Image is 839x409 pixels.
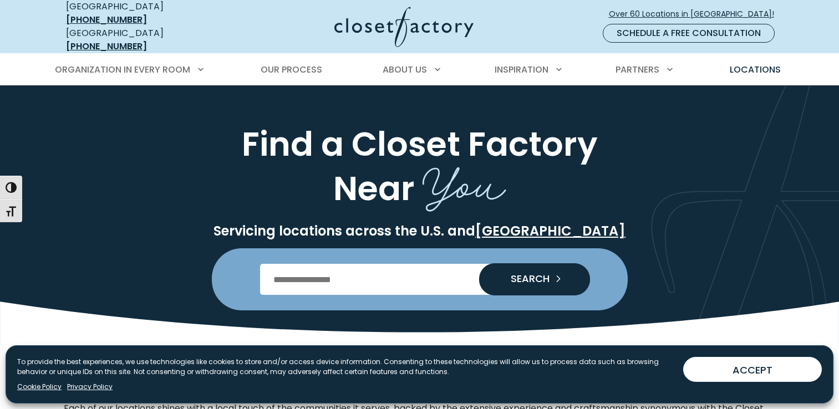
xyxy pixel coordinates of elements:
img: Closet Factory Logo [334,7,474,47]
a: Privacy Policy [67,382,113,392]
span: Near [333,165,415,212]
span: Over 60 Locations in [GEOGRAPHIC_DATA]! [609,8,783,20]
span: Our Process [261,63,322,76]
a: [GEOGRAPHIC_DATA] [475,222,626,240]
a: [PHONE_NUMBER] [66,40,147,53]
a: Over 60 Locations in [GEOGRAPHIC_DATA]! [608,4,784,24]
span: Partners [616,63,659,76]
span: SEARCH [502,274,550,284]
div: [GEOGRAPHIC_DATA] [66,27,227,53]
input: Enter Postal Code [260,264,579,295]
p: Servicing locations across the U.S. and [64,223,776,239]
span: You [423,145,506,216]
span: About Us [383,63,427,76]
button: Search our Nationwide Locations [479,263,590,295]
p: To provide the best experiences, we use technologies like cookies to store and/or access device i... [17,357,674,377]
span: Find a Closet Factory [242,120,598,167]
nav: Primary Menu [47,54,792,85]
span: Organization in Every Room [55,63,190,76]
a: Schedule a Free Consultation [603,24,775,43]
span: Locations [730,63,781,76]
button: ACCEPT [683,357,822,382]
span: Inspiration [495,63,548,76]
a: Cookie Policy [17,382,62,392]
a: [PHONE_NUMBER] [66,13,147,26]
